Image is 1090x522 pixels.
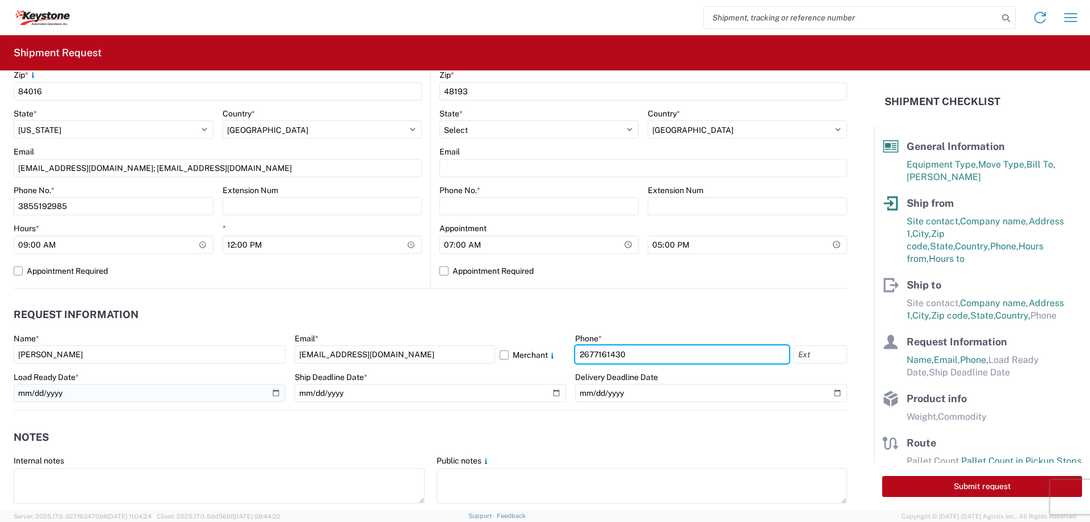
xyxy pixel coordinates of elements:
span: Site contact, [907,298,960,308]
a: Support [468,512,497,519]
label: Email [439,147,460,157]
span: Company name, [960,298,1029,308]
span: Route [907,437,936,449]
span: Phone, [990,241,1018,252]
span: Server: 2025.17.0-327f6347098 [14,513,152,520]
span: City, [912,310,931,321]
span: Equipment Type, [907,159,978,170]
span: Bill To, [1026,159,1055,170]
h2: Shipment Checklist [884,95,1000,108]
label: Internal notes [14,456,64,466]
span: Client: 2025.17.0-5dd568f [157,513,280,520]
label: Phone [575,333,602,344]
span: Request Information [907,336,1007,348]
span: Phone [1030,310,1057,321]
label: Ship Deadline Date [295,372,367,382]
span: [PERSON_NAME] [907,172,981,182]
label: Merchant [500,345,567,364]
span: Commodity [938,411,987,422]
button: Submit request [882,476,1082,497]
span: Ship to [907,279,941,291]
label: Email [295,333,318,344]
span: Hours to [929,253,965,264]
label: Zip [14,70,37,80]
input: Shipment, tracking or reference number [704,7,998,28]
span: City, [912,228,931,239]
span: Ship Deadline Date [929,367,1010,378]
span: Site contact, [907,216,960,227]
span: State, [930,241,955,252]
span: Pallet Count in Pickup Stops equals Pallet Count in delivery stops [907,456,1081,479]
label: Delivery Deadline Date [575,372,658,382]
span: Product info [907,392,967,404]
h2: Shipment Request [14,46,102,60]
span: Zip code, [931,310,970,321]
span: Ship from [907,197,954,209]
label: Appointment [439,223,487,233]
span: Country, [995,310,1030,321]
span: Email, [934,354,960,365]
span: Company name, [960,216,1029,227]
label: Appointment Required [439,262,847,280]
span: General Information [907,140,1005,152]
label: Load Ready Date [14,372,79,382]
span: Weight, [907,411,938,422]
label: Appointment Required [14,262,422,280]
label: Country [223,108,255,119]
label: Public notes [437,456,491,466]
input: Ext [794,345,847,364]
span: State, [970,310,995,321]
span: Country, [955,241,990,252]
span: Copyright © [DATE]-[DATE] Agistix Inc., All Rights Reserved [902,511,1076,521]
label: State [14,108,37,119]
label: Email [14,147,34,157]
label: Name [14,333,39,344]
label: Zip [439,70,454,80]
span: Name, [907,354,934,365]
label: Extension Num [648,185,703,195]
label: Phone No. [14,185,54,195]
label: Phone No. [439,185,480,195]
span: Phone, [960,354,988,365]
span: Move Type, [978,159,1026,170]
h2: Request Information [14,309,139,320]
h2: Notes [14,432,49,443]
label: State [439,108,463,119]
span: [DATE] 11:04:24 [107,513,152,520]
span: [DATE] 08:44:20 [233,513,280,520]
label: Hours [14,223,39,233]
a: Feedback [497,512,526,519]
label: Extension Num [223,185,278,195]
span: Pallet Count, [907,456,961,466]
label: Country [648,108,680,119]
